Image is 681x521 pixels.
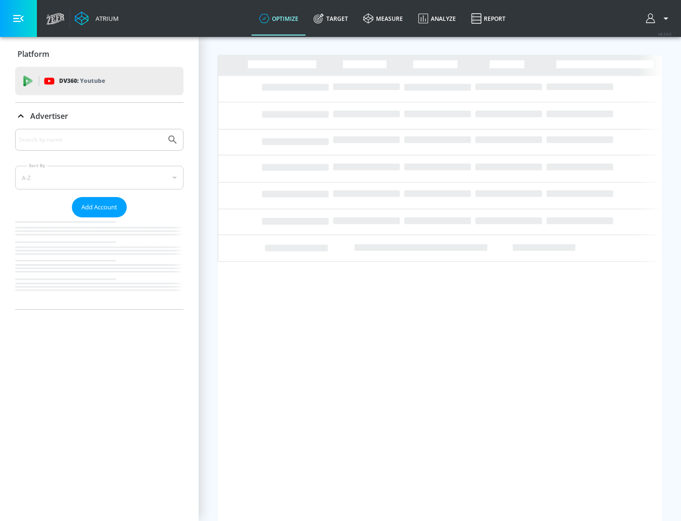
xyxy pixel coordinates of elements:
[15,166,183,189] div: A-Z
[306,1,356,36] a: Target
[15,41,183,67] div: Platform
[59,76,105,86] p: DV360:
[463,1,513,36] a: Report
[72,197,127,217] button: Add Account
[27,162,47,169] label: Sort By
[15,129,183,309] div: Advertiser
[19,134,162,146] input: Search by name
[92,14,119,23] div: Atrium
[356,1,410,36] a: measure
[81,202,117,213] span: Add Account
[15,217,183,309] nav: list of Advertiser
[15,103,183,129] div: Advertiser
[410,1,463,36] a: Analyze
[75,11,119,26] a: Atrium
[80,76,105,86] p: Youtube
[17,49,49,59] p: Platform
[658,31,672,36] span: v 4.24.0
[252,1,306,36] a: optimize
[30,111,68,121] p: Advertiser
[15,67,183,95] div: DV360: Youtube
